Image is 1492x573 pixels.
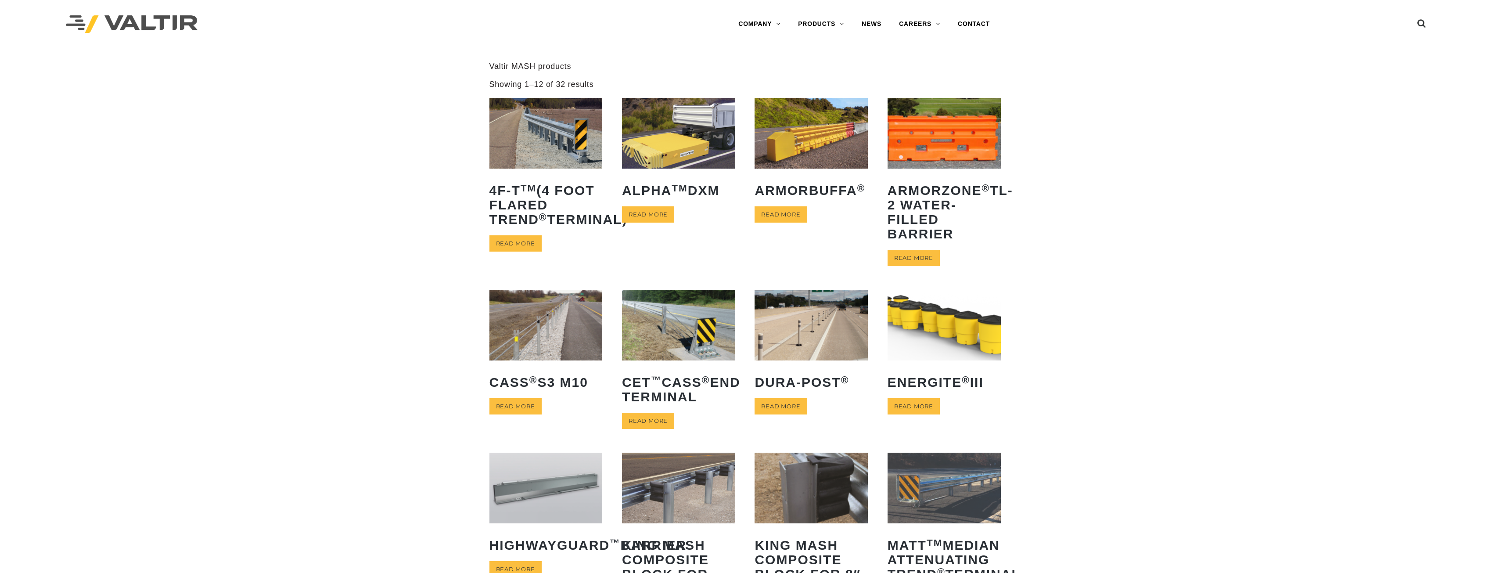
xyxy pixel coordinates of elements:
h2: ALPHA DXM [622,177,735,204]
a: CET™CASS®End Terminal [622,290,735,411]
h2: ArmorBuffa [755,177,868,204]
h2: CASS S3 M10 [489,368,603,396]
a: PRODUCTS [789,15,853,33]
a: CASS®S3 M10 [489,290,603,396]
a: Read more about “ArmorZone® TL-2 Water-Filled Barrier” [888,250,940,266]
a: Read more about “ALPHATM DXM” [622,206,674,223]
sup: ® [981,183,990,194]
h2: 4F-T (4 Foot Flared TREND Terminal) [489,177,603,233]
a: CAREERS [890,15,949,33]
a: Read more about “4F-TTM (4 Foot Flared TREND® Terminal)” [489,235,542,252]
a: NEWS [853,15,890,33]
a: Read more about “Dura-Post®” [755,398,807,414]
img: Valtir [66,15,198,33]
h2: ENERGITE III [888,368,1001,396]
h2: CET CASS End Terminal [622,368,735,411]
p: Valtir MASH products [489,61,1003,72]
a: HighwayGuard™Barrier [489,453,603,559]
a: Read more about “ENERGITE® III” [888,398,940,414]
a: Dura-Post® [755,290,868,396]
a: ALPHATMDXM [622,98,735,204]
a: Read more about “CET™ CASS® End Terminal” [622,413,674,429]
sup: ® [962,375,970,386]
h2: Dura-Post [755,368,868,396]
sup: TM [521,183,537,194]
a: COMPANY [730,15,789,33]
a: CONTACT [949,15,999,33]
h2: ArmorZone TL-2 Water-Filled Barrier [888,177,1001,248]
a: ArmorZone®TL-2 Water-Filled Barrier [888,98,1001,248]
a: Read more about “ArmorBuffa®” [755,206,807,223]
sup: ™ [651,375,662,386]
sup: TM [672,183,688,194]
sup: ™ [610,537,621,548]
h2: HighwayGuard Barrier [489,531,603,559]
sup: TM [927,537,943,548]
a: ArmorBuffa® [755,98,868,204]
sup: ® [857,183,866,194]
a: 4F-TTM(4 Foot Flared TREND®Terminal) [489,98,603,233]
sup: ® [529,375,538,386]
sup: ® [702,375,710,386]
p: Showing 1–12 of 32 results [489,79,594,90]
a: Read more about “CASS® S3 M10” [489,398,542,414]
sup: ® [539,212,547,223]
sup: ® [841,375,849,386]
a: ENERGITE®III [888,290,1001,396]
